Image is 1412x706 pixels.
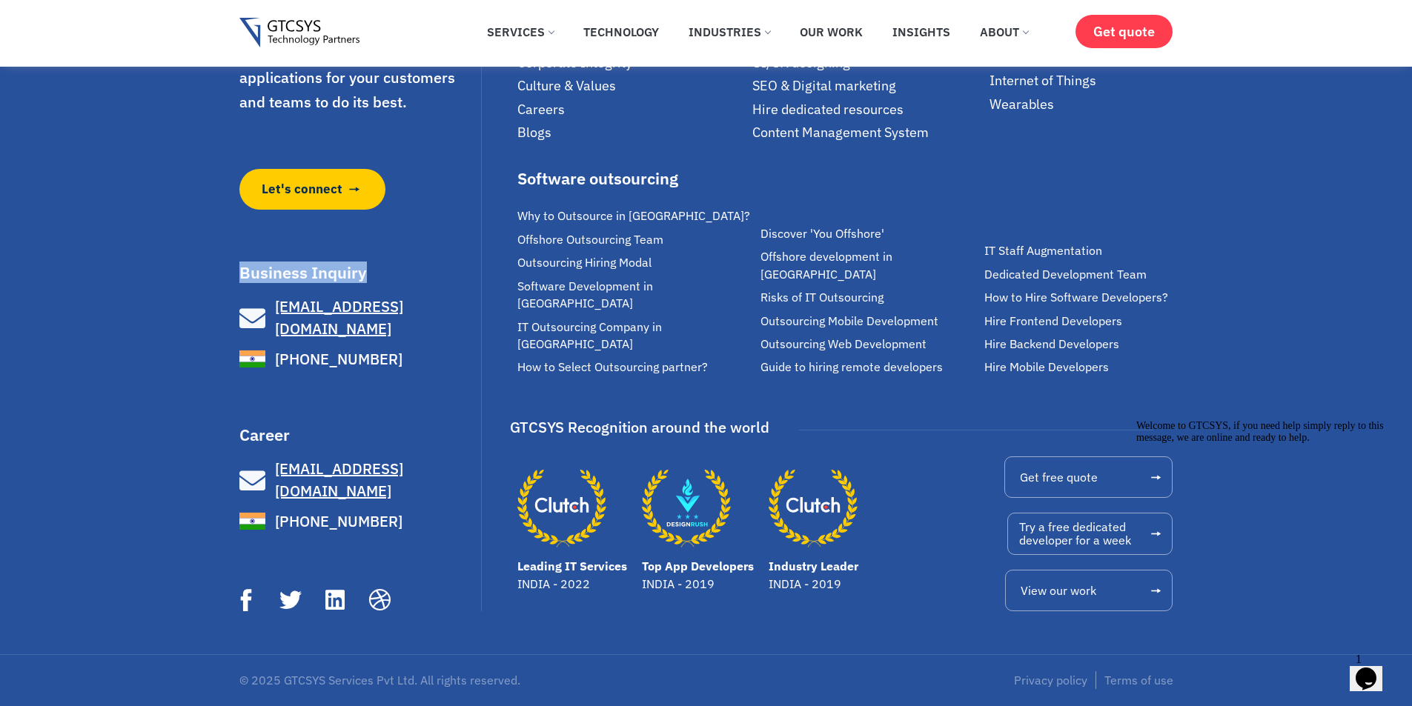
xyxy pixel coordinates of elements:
[984,336,1181,353] a: Hire Backend Developers
[677,16,781,48] a: Industries
[984,313,1122,330] span: Hire Frontend Developers
[239,296,478,340] a: [EMAIL_ADDRESS][DOMAIN_NAME]
[1075,15,1173,48] a: Get quote
[517,231,663,248] span: Offshore Outsourcing Team
[984,266,1147,283] span: Dedicated Development Team
[789,16,874,48] a: Our Work
[1104,671,1173,689] a: Terms of use
[760,225,977,242] a: Discover 'You Offshore'
[275,296,403,339] span: [EMAIL_ADDRESS][DOMAIN_NAME]
[239,346,478,372] a: [PHONE_NUMBER]
[1350,647,1397,691] iframe: chat widget
[984,289,1168,306] span: How to Hire Software Developers?
[275,459,403,501] span: [EMAIL_ADDRESS][DOMAIN_NAME]
[642,559,754,573] a: Top App Developers
[990,96,1173,113] a: Wearables
[1004,456,1173,498] a: Get free quote
[239,169,386,210] a: Let's connect
[517,124,745,141] a: Blogs
[984,359,1109,376] span: Hire Mobile Developers
[752,77,896,94] span: SEO & Digital marketing
[517,207,753,224] a: Why to Outsource in [GEOGRAPHIC_DATA]?
[517,559,627,573] a: Leading IT Services
[1020,471,1098,483] span: Get free quote
[752,124,929,141] span: Content Management System
[517,124,551,141] span: Blogs
[1014,671,1087,689] a: Privacy policy
[6,6,253,29] span: Welcome to GTCSYS, if you need help simply reply to this message, we are online and ready to help.
[517,207,750,224] span: Why to Outsource in [GEOGRAPHIC_DATA]?
[517,101,745,118] a: Careers
[642,575,754,593] p: INDIA - 2019
[510,413,769,442] div: GTCSYS Recognition around the world
[984,266,1181,283] a: Dedicated Development Team
[239,264,478,281] h3: Business Inquiry
[517,77,616,94] span: Culture & Values
[239,41,478,114] p: We make great software applications for your customers and teams to do its best.
[760,359,943,376] span: Guide to hiring remote developers
[1093,24,1155,39] span: Get quote
[1019,521,1131,547] span: Try a free dedicated developer for a week
[239,18,360,48] img: Gtcsys logo
[769,575,858,593] p: INDIA - 2019
[990,72,1173,89] a: Internet of Things
[476,16,565,48] a: Services
[760,313,938,330] span: Outsourcing Mobile Development
[760,359,977,376] a: Guide to hiring remote developers
[239,458,478,502] a: [EMAIL_ADDRESS][DOMAIN_NAME]
[1021,585,1096,596] span: View our work
[984,336,1119,353] span: Hire Backend Developers
[984,313,1181,330] a: Hire Frontend Developers
[1130,414,1397,639] iframe: chat widget
[517,101,565,118] span: Careers
[517,254,753,271] a: Outsourcing Hiring Modal
[881,16,961,48] a: Insights
[760,225,884,242] span: Discover 'You Offshore'
[271,510,402,533] span: [PHONE_NUMBER]
[1007,513,1173,555] a: Try a free dedicateddeveloper for a week
[572,16,670,48] a: Technology
[752,124,982,141] a: Content Management System
[517,359,753,376] a: How to Select Outsourcing partner?
[752,101,982,118] a: Hire dedicated resources
[239,674,699,686] p: © 2025 GTCSYS Services Pvt Ltd. All rights reserved.
[6,6,273,30] div: Welcome to GTCSYS, if you need help simply reply to this message, we are online and ready to help.
[760,248,977,283] a: Offshore development in [GEOGRAPHIC_DATA]
[760,313,977,330] a: Outsourcing Mobile Development
[271,348,402,370] span: [PHONE_NUMBER]
[517,464,606,553] a: Leading IT Services
[517,254,652,271] span: Outsourcing Hiring Modal
[760,336,977,353] a: Outsourcing Web Development
[984,289,1181,306] a: How to Hire Software Developers?
[517,231,753,248] a: Offshore Outsourcing Team
[517,575,627,593] p: INDIA - 2022
[239,427,478,443] h3: Career
[990,96,1054,113] span: Wearables
[760,289,977,306] a: Risks of IT Outsourcing
[517,359,708,376] span: How to Select Outsourcing partner?
[769,464,858,553] a: Industry Leader
[969,16,1039,48] a: About
[984,242,1102,259] span: IT Staff Augmentation
[760,289,884,306] span: Risks of IT Outsourcing
[984,242,1181,259] a: IT Staff Augmentation
[1005,570,1173,611] a: View our work
[517,170,753,187] div: Software outsourcing
[752,101,904,118] span: Hire dedicated resources
[990,72,1096,89] span: Internet of Things
[769,559,858,573] a: Industry Leader
[517,278,753,313] a: Software Development in [GEOGRAPHIC_DATA]
[239,508,478,534] a: [PHONE_NUMBER]
[517,77,745,94] a: Culture & Values
[984,359,1181,376] a: Hire Mobile Developers
[642,464,731,553] a: Top App Developers
[752,77,982,94] a: SEO & Digital marketing
[517,319,753,353] a: IT Outsourcing Company in [GEOGRAPHIC_DATA]
[760,336,927,353] span: Outsourcing Web Development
